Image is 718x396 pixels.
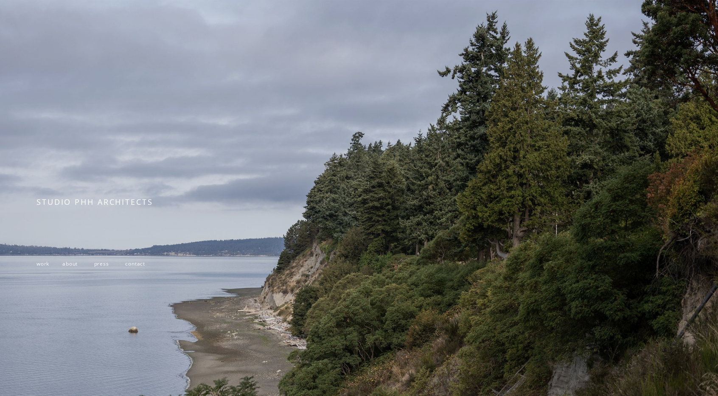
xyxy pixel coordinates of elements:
span: STUDIO PHH ARCHITECTS [36,197,153,207]
a: press [94,260,109,267]
a: work [36,260,49,267]
a: about [62,260,78,267]
a: contact [125,260,145,267]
